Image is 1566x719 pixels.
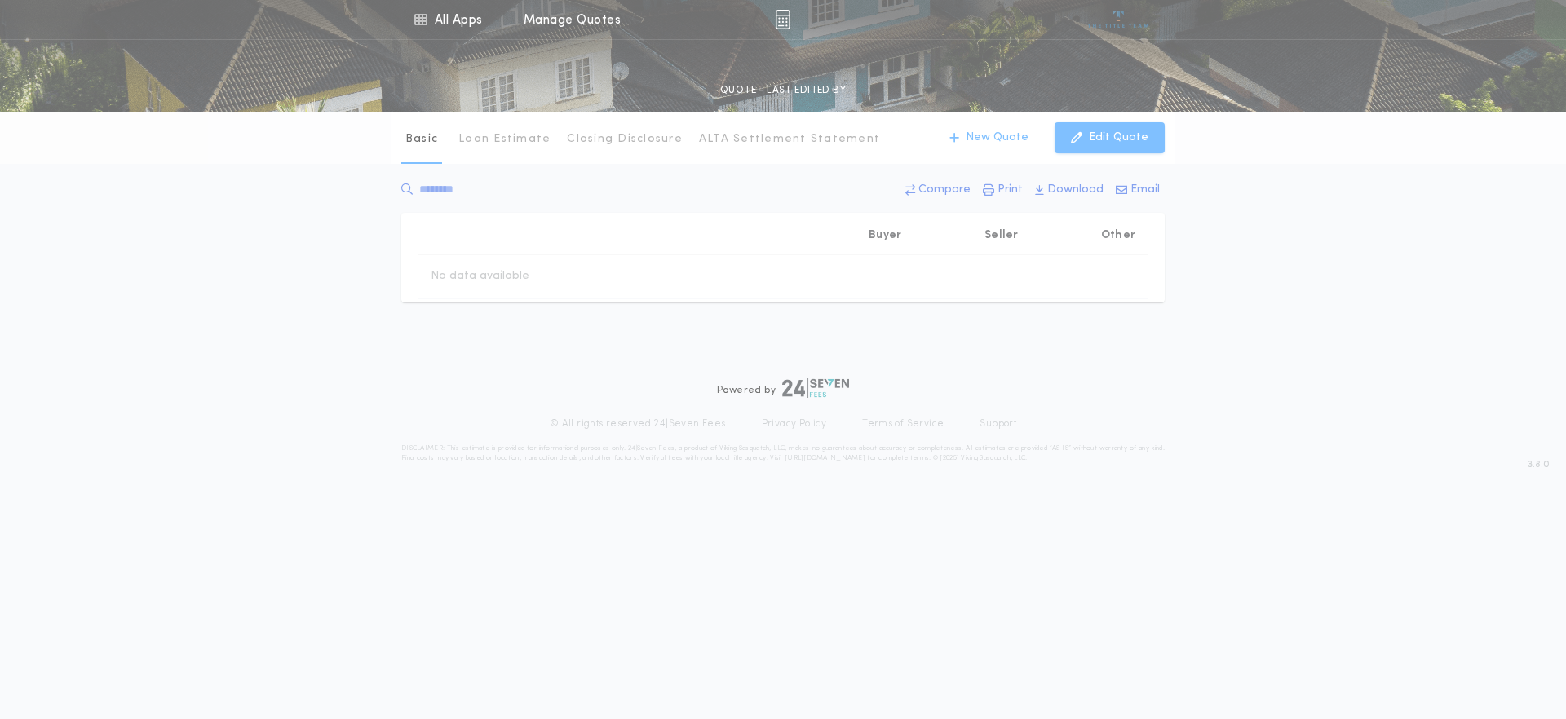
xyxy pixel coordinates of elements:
[1047,182,1104,198] p: Download
[1089,130,1148,146] p: Edit Quote
[550,417,726,430] p: © All rights reserved. 24|Seven Fees
[1055,122,1165,153] button: Edit Quote
[717,378,849,398] div: Powered by
[762,417,827,430] a: Privacy Policy
[720,82,846,99] p: QUOTE - LAST EDITED BY
[966,130,1029,146] p: New Quote
[1111,175,1165,205] button: Email
[785,455,865,461] a: [URL][DOMAIN_NAME]
[405,131,438,148] p: Basic
[458,131,551,148] p: Loan Estimate
[782,378,849,398] img: logo
[1030,175,1108,205] button: Download
[984,227,1019,244] p: Seller
[900,175,975,205] button: Compare
[699,131,880,148] p: ALTA Settlement Statement
[933,122,1045,153] button: New Quote
[862,417,944,430] a: Terms of Service
[418,255,542,298] td: No data available
[998,182,1023,198] p: Print
[1101,227,1135,244] p: Other
[980,417,1016,430] a: Support
[978,175,1028,205] button: Print
[918,182,971,198] p: Compare
[401,443,1165,463] p: DISCLAIMER: This estimate is provided for informational purposes only. 24|Seven Fees, a product o...
[1130,182,1160,198] p: Email
[1088,11,1149,28] img: vs-icon
[1528,457,1550,472] span: 3.8.0
[775,10,790,29] img: img
[869,227,901,244] p: Buyer
[567,131,683,148] p: Closing Disclosure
